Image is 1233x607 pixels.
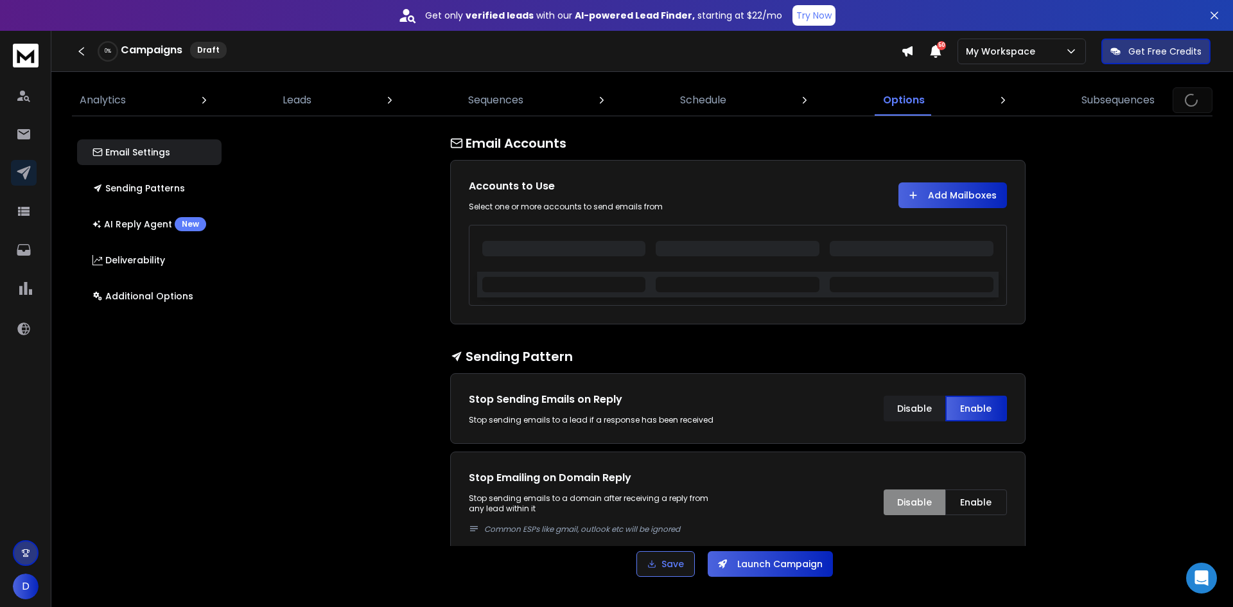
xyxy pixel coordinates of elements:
button: Try Now [792,5,835,26]
button: AI Reply AgentNew [77,211,222,237]
p: Email Settings [92,146,170,159]
p: Get only with our starting at $22/mo [425,9,782,22]
h1: Sending Pattern [450,347,1026,365]
button: Deliverability [77,247,222,273]
p: Sequences [468,92,523,108]
p: Options [883,92,925,108]
button: Disable [884,489,945,515]
p: Analytics [80,92,126,108]
p: Get Free Credits [1128,45,1202,58]
button: Save [636,551,695,577]
button: Enable [945,396,1007,421]
button: Enable [945,489,1007,515]
button: Disable [884,396,945,421]
p: Stop sending emails to a domain after receiving a reply from any lead within it [469,493,725,534]
a: Schedule [672,85,734,116]
a: Analytics [72,85,134,116]
button: Add Mailboxes [898,182,1007,208]
h1: Campaigns [121,42,182,58]
button: Launch Campaign [708,551,833,577]
div: Select one or more accounts to send emails from [469,202,725,212]
p: Schedule [680,92,726,108]
p: Subsequences [1081,92,1155,108]
p: AI Reply Agent [92,217,206,231]
button: Email Settings [77,139,222,165]
p: 0 % [105,48,111,55]
span: 50 [937,41,946,50]
button: D [13,574,39,599]
p: Deliverability [92,254,165,267]
div: New [175,217,206,231]
a: Subsequences [1074,85,1162,116]
p: Sending Patterns [92,182,185,195]
h1: Stop Emailing on Domain Reply [469,470,725,486]
p: My Workspace [966,45,1040,58]
img: logo [13,44,39,67]
h1: Accounts to Use [469,179,725,194]
p: Try Now [796,9,832,22]
h1: Stop Sending Emails on Reply [469,392,725,407]
div: Draft [190,42,227,58]
p: Common ESPs like gmail, outlook etc will be ignored [484,524,725,534]
h1: Email Accounts [450,134,1026,152]
strong: verified leads [466,9,534,22]
a: Sequences [460,85,531,116]
button: Get Free Credits [1101,39,1211,64]
button: Sending Patterns [77,175,222,201]
div: Stop sending emails to a lead if a response has been received [469,415,725,425]
p: Leads [283,92,311,108]
strong: AI-powered Lead Finder, [575,9,695,22]
p: Additional Options [92,290,193,303]
a: Options [875,85,932,116]
button: Additional Options [77,283,222,309]
a: Leads [275,85,319,116]
div: Open Intercom Messenger [1186,563,1217,594]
